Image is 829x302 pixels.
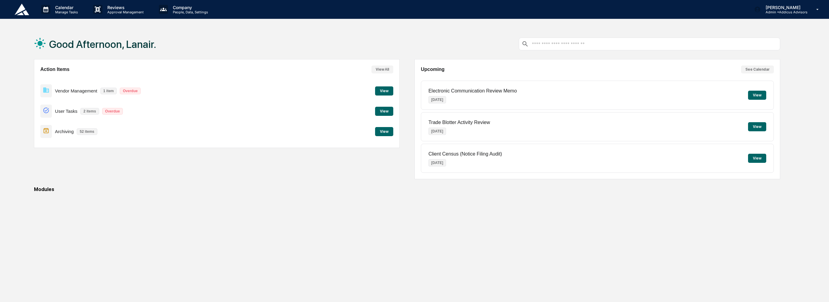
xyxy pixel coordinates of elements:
[80,108,99,115] p: 2 items
[748,91,766,100] button: View
[428,96,446,103] p: [DATE]
[77,128,97,135] p: 52 items
[761,5,807,10] p: [PERSON_NAME]
[55,129,74,134] p: Archiving
[100,88,117,94] p: 1 item
[375,127,393,136] button: View
[428,88,517,94] p: Electronic Communication Review Memo
[15,4,29,15] img: logo
[55,109,77,114] p: User Tasks
[428,120,490,125] p: Trade Blotter Activity Review
[748,122,766,131] button: View
[428,159,446,166] p: [DATE]
[748,154,766,163] button: View
[102,5,147,10] p: Reviews
[428,151,502,157] p: Client Census (Notice Filing Audit)
[761,10,807,14] p: Admin • Addicus Advisors
[371,65,393,73] button: View All
[375,128,393,134] a: View
[168,5,211,10] p: Company
[375,86,393,96] button: View
[168,10,211,14] p: People, Data, Settings
[55,88,97,93] p: Vendor Management
[421,67,445,72] h2: Upcoming
[40,67,69,72] h2: Action Items
[120,88,141,94] p: Overdue
[102,108,123,115] p: Overdue
[50,10,81,14] p: Manage Tasks
[49,38,156,50] h1: Good Afternoon, Lanair.
[50,5,81,10] p: Calendar
[741,65,774,73] button: See Calendar
[375,108,393,114] a: View
[102,10,147,14] p: Approval Management
[34,186,780,192] div: Modules
[428,128,446,135] p: [DATE]
[375,88,393,93] a: View
[375,107,393,116] button: View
